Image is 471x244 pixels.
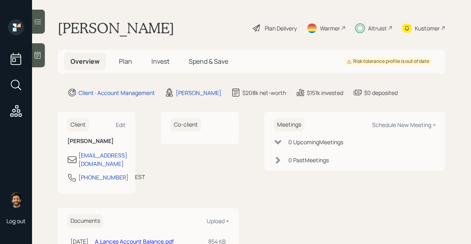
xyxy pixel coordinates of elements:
span: Spend & Save [189,57,228,66]
div: Risk tolerance profile is out of date [347,58,429,65]
span: Invest [151,57,169,66]
div: Client · Account Management [78,89,155,97]
div: Edit [116,121,126,129]
div: 0 Upcoming Meeting s [288,138,343,146]
h6: Meetings [274,118,304,131]
div: [PERSON_NAME] [176,89,221,97]
div: $151k invested [307,89,343,97]
div: Kustomer [415,24,440,32]
h6: Documents [67,214,103,228]
div: Altruist [368,24,387,32]
h6: Co-client [171,118,201,131]
div: 0 Past Meeting s [288,156,329,164]
div: $208k net-worth [242,89,286,97]
div: Log out [6,217,26,225]
h6: [PERSON_NAME] [67,138,126,145]
div: Warmer [320,24,340,32]
span: Plan [119,57,132,66]
h6: Client [67,118,89,131]
h1: [PERSON_NAME] [58,19,174,37]
div: Schedule New Meeting + [372,121,436,129]
div: [EMAIL_ADDRESS][DOMAIN_NAME] [78,151,127,168]
div: [PHONE_NUMBER] [78,173,129,181]
div: $0 deposited [364,89,398,97]
div: EST [135,173,145,181]
img: eric-schwartz-headshot.png [8,192,24,208]
div: Upload + [207,217,229,225]
div: Plan Delivery [265,24,297,32]
span: Overview [70,57,100,66]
